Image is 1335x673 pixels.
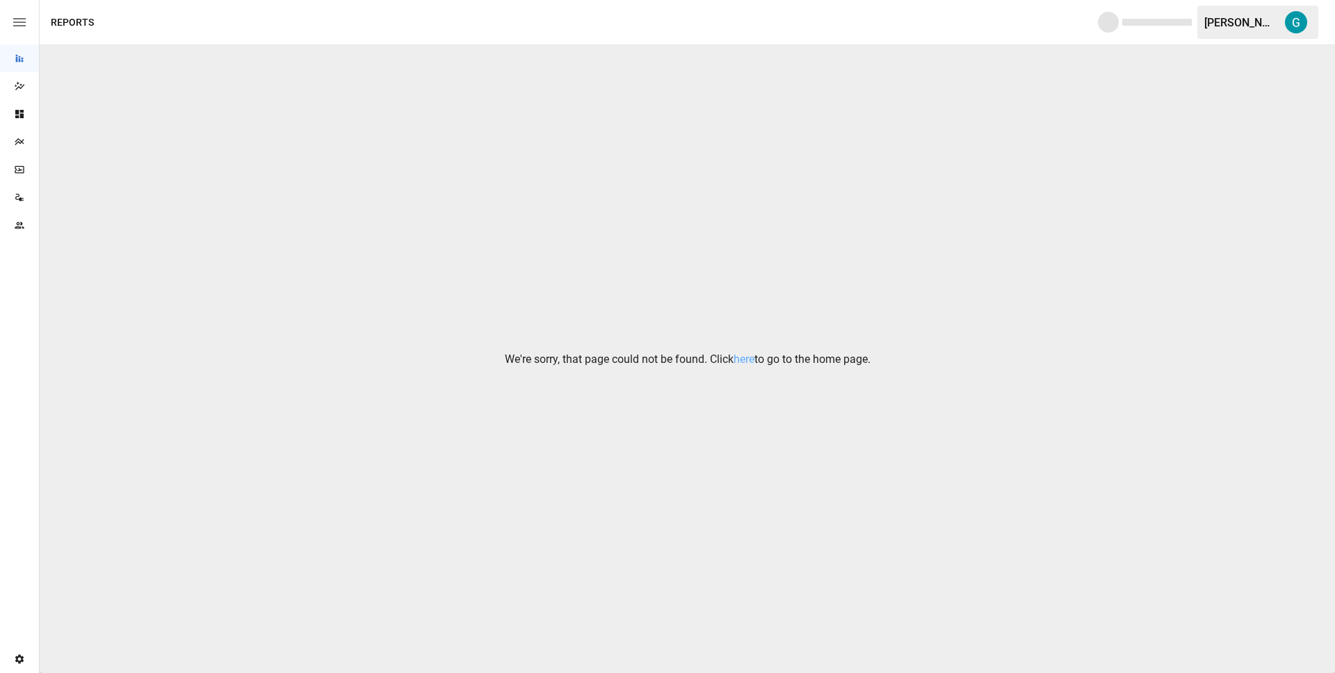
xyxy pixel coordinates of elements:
[505,351,871,368] p: We're sorry, that page could not be found. Click to go to the home page.
[1204,16,1277,29] div: [PERSON_NAME]
[1277,3,1316,42] button: Gavin Acres
[734,352,754,366] a: here
[1285,11,1307,33] img: Gavin Acres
